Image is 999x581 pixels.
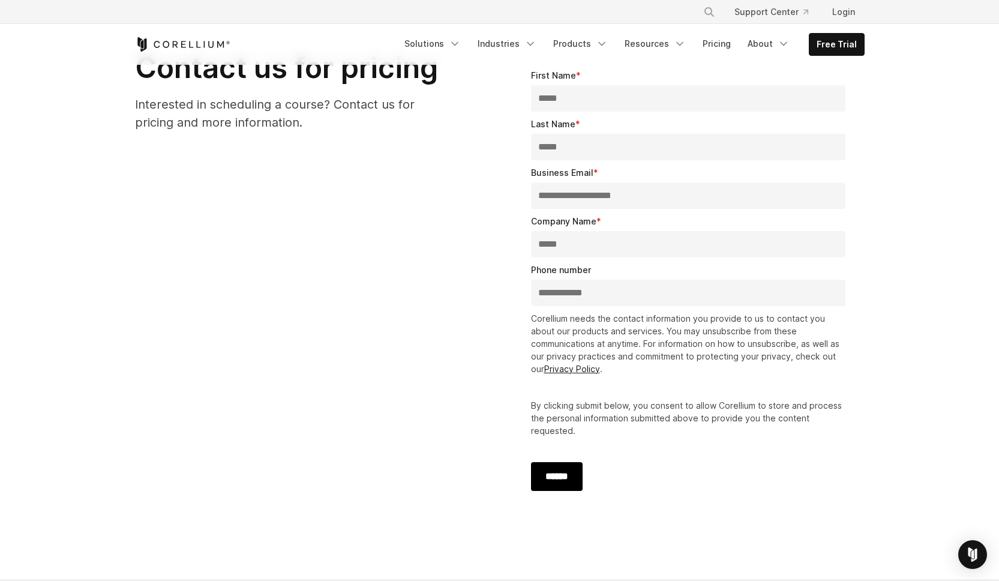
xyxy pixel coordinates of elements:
[531,312,845,375] p: Corellium needs the contact information you provide to us to contact you about our products and s...
[397,33,865,56] div: Navigation Menu
[958,540,987,569] div: Open Intercom Messenger
[531,70,576,80] span: First Name
[809,34,864,55] a: Free Trial
[546,33,615,55] a: Products
[617,33,693,55] a: Resources
[531,399,845,437] p: By clicking submit below, you consent to allow Corellium to store and process the personal inform...
[135,95,442,131] p: Interested in scheduling a course? Contact us for pricing and more information.
[135,50,442,86] h2: Contact us for pricing
[740,33,797,55] a: About
[531,167,593,178] span: Business Email
[531,265,591,275] span: Phone number
[823,1,865,23] a: Login
[470,33,544,55] a: Industries
[695,33,738,55] a: Pricing
[725,1,818,23] a: Support Center
[689,1,865,23] div: Navigation Menu
[397,33,468,55] a: Solutions
[531,119,575,129] span: Last Name
[531,216,596,226] span: Company Name
[544,364,600,374] a: Privacy Policy
[135,37,230,52] a: Corellium Home
[698,1,720,23] button: Search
